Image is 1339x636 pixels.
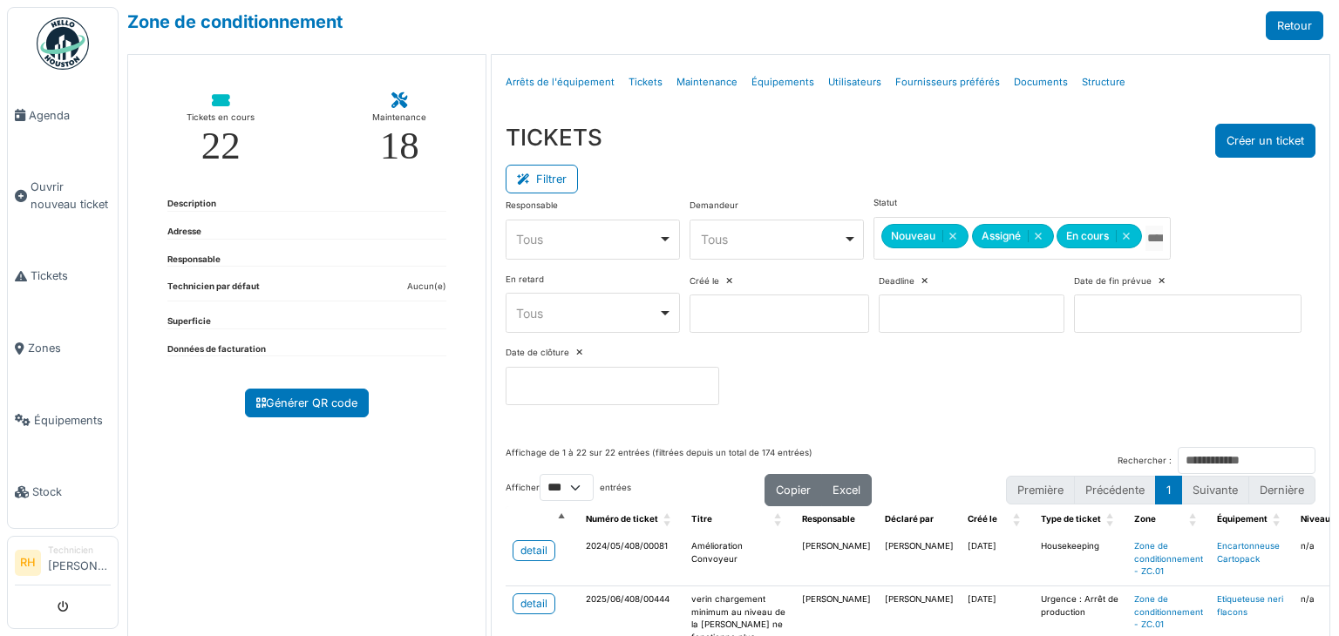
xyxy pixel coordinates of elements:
a: Zone de conditionnement - ZC.01 [1134,594,1203,629]
label: En retard [506,274,544,287]
dt: Adresse [167,226,201,239]
button: Remove item: 'new' [942,230,962,242]
h3: TICKETS [506,124,602,151]
a: Stock [8,457,118,529]
select: Afficherentrées [540,474,594,501]
a: Tickets en cours 22 [173,79,268,179]
button: Créer un ticket [1215,124,1315,158]
span: Équipements [34,412,111,429]
label: Date de fin prévue [1074,275,1152,288]
div: En cours [1057,224,1142,248]
a: Agenda [8,79,118,152]
a: Etiqueteuse neri flacons [1217,594,1283,617]
button: 1 [1155,476,1182,504]
div: Nouveau [881,224,969,248]
td: 2024/05/408/00081 [579,533,684,586]
div: Maintenance [372,109,426,126]
a: Générer QR code [245,389,369,417]
input: Tous [1145,226,1163,251]
a: Tickets [622,62,669,103]
span: Zones [28,340,111,356]
dt: Superficie [167,315,211,328]
button: Excel [821,474,872,506]
a: Équipements [8,384,118,457]
a: Maintenance 18 [358,79,441,179]
a: Ouvrir nouveau ticket [8,152,118,240]
a: Retour [1266,11,1323,40]
a: detail [513,593,555,614]
label: Afficher entrées [506,474,631,501]
a: Utilisateurs [821,62,888,103]
div: detail [520,543,547,558]
a: Zones [8,312,118,384]
label: Statut [873,197,897,210]
a: Équipements [744,62,821,103]
span: Stock [32,484,111,500]
button: Copier [765,474,822,506]
a: Arrêts de l'équipement [499,62,622,103]
div: 18 [380,126,419,166]
span: Responsable [802,514,855,524]
div: Affichage de 1 à 22 sur 22 entrées (filtrées depuis un total de 174 entrées) [506,447,812,474]
a: Encartonneuse Cartopack [1217,541,1280,564]
span: Créé le: Activate to sort [1013,506,1023,533]
span: Copier [776,484,811,497]
label: Demandeur [690,200,738,213]
a: Zone de conditionnement [127,11,343,32]
span: Titre: Activate to sort [774,506,785,533]
span: Excel [833,484,860,497]
div: Tous [516,304,658,322]
dt: Technicien par défaut [167,281,260,301]
div: Technicien [48,544,111,557]
a: RH Technicien[PERSON_NAME] [15,544,111,585]
span: Type de ticket: Activate to sort [1106,506,1117,533]
span: Déclaré par [885,514,934,524]
div: Tous [701,230,843,248]
label: Créé le [690,275,719,288]
div: Tickets en cours [187,109,255,126]
span: Équipement [1217,514,1268,524]
a: Maintenance [669,62,744,103]
dt: Données de facturation [167,343,266,356]
span: Type de ticket [1041,514,1101,524]
dd: Aucun(e) [407,281,446,294]
span: Tickets [31,267,111,284]
a: Zone de conditionnement - ZC.01 [1134,541,1203,576]
div: detail [520,596,547,612]
td: Housekeeping [1034,533,1127,586]
span: Créé le [968,514,997,524]
span: Ouvrir nouveau ticket [31,179,111,212]
button: Remove item: 'assigned' [1028,230,1048,242]
span: Zone [1134,514,1156,524]
td: [PERSON_NAME] [878,533,961,586]
button: Remove item: 'ongoing' [1116,230,1136,242]
button: Filtrer [506,165,578,193]
span: Équipement: Activate to sort [1273,506,1283,533]
div: 22 [201,126,241,166]
a: Fournisseurs préférés [888,62,1007,103]
td: [DATE] [961,533,1034,586]
label: Deadline [879,275,914,288]
label: Date de clôture [506,347,569,360]
label: Responsable [506,200,558,213]
span: Zone: Activate to sort [1189,506,1200,533]
label: Rechercher : [1118,455,1172,468]
span: Numéro de ticket [586,514,658,524]
nav: pagination [1006,476,1315,504]
a: Structure [1075,62,1132,103]
dt: Responsable [167,254,221,267]
span: Agenda [29,107,111,124]
span: Numéro de ticket: Activate to sort [663,506,674,533]
img: Badge_color-CXgf-gQk.svg [37,17,89,70]
div: Assigné [972,224,1054,248]
a: Tickets [8,240,118,313]
div: Tous [516,230,658,248]
dt: Description [167,198,216,211]
span: Titre [691,514,712,524]
li: RH [15,550,41,576]
li: [PERSON_NAME] [48,544,111,581]
td: [PERSON_NAME] [795,533,878,586]
a: Documents [1007,62,1075,103]
td: Amélioration Convoyeur [684,533,795,586]
a: detail [513,540,555,561]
